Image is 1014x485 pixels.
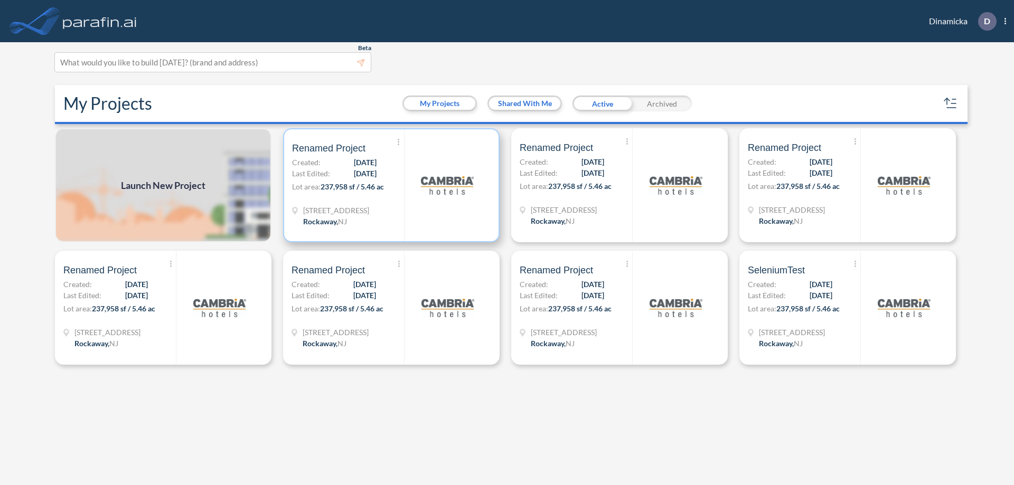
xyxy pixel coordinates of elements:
[878,159,931,212] img: logo
[353,279,376,290] span: [DATE]
[748,290,786,301] span: Last Edited:
[74,339,109,348] span: Rockaway ,
[292,279,320,290] span: Created:
[531,215,575,226] div: Rockaway, NJ
[320,304,383,313] span: 237,958 sf / 5.46 ac
[354,157,377,168] span: [DATE]
[748,182,776,191] span: Lot area:
[109,339,118,348] span: NJ
[572,96,632,111] div: Active
[338,217,347,226] span: NJ
[125,279,148,290] span: [DATE]
[337,339,346,348] span: NJ
[121,178,205,193] span: Launch New Project
[794,216,803,225] span: NJ
[581,290,604,301] span: [DATE]
[193,281,246,334] img: logo
[531,216,566,225] span: Rockaway ,
[748,304,776,313] span: Lot area:
[748,141,821,154] span: Renamed Project
[531,327,597,338] span: 321 Mt Hope Ave
[404,97,475,110] button: My Projects
[942,95,959,112] button: sort
[810,156,832,167] span: [DATE]
[292,290,330,301] span: Last Edited:
[581,156,604,167] span: [DATE]
[63,93,152,113] h2: My Projects
[520,156,548,167] span: Created:
[748,264,805,277] span: SeleniumTest
[748,167,786,178] span: Last Edited:
[354,168,377,179] span: [DATE]
[321,182,384,191] span: 237,958 sf / 5.46 ac
[984,16,990,26] p: D
[748,156,776,167] span: Created:
[55,128,271,242] img: add
[650,281,702,334] img: logo
[92,304,155,313] span: 237,958 sf / 5.46 ac
[292,142,365,155] span: Renamed Project
[581,167,604,178] span: [DATE]
[794,339,803,348] span: NJ
[74,338,118,349] div: Rockaway, NJ
[810,167,832,178] span: [DATE]
[303,205,369,216] span: 321 Mt Hope Ave
[759,204,825,215] span: 321 Mt Hope Ave
[125,290,148,301] span: [DATE]
[913,12,1006,31] div: Dinamicka
[531,338,575,349] div: Rockaway, NJ
[421,281,474,334] img: logo
[292,264,365,277] span: Renamed Project
[520,264,593,277] span: Renamed Project
[759,338,803,349] div: Rockaway, NJ
[759,339,794,348] span: Rockaway ,
[292,168,330,179] span: Last Edited:
[810,290,832,301] span: [DATE]
[520,290,558,301] span: Last Edited:
[520,182,548,191] span: Lot area:
[566,339,575,348] span: NJ
[810,279,832,290] span: [DATE]
[421,159,474,212] img: logo
[292,157,321,168] span: Created:
[520,279,548,290] span: Created:
[303,338,346,349] div: Rockaway, NJ
[520,141,593,154] span: Renamed Project
[566,216,575,225] span: NJ
[776,304,840,313] span: 237,958 sf / 5.46 ac
[358,44,371,52] span: Beta
[63,264,137,277] span: Renamed Project
[303,327,369,338] span: 321 Mt Hope Ave
[581,279,604,290] span: [DATE]
[531,339,566,348] span: Rockaway ,
[63,279,92,290] span: Created:
[303,217,338,226] span: Rockaway ,
[520,167,558,178] span: Last Edited:
[63,304,92,313] span: Lot area:
[61,11,139,32] img: logo
[632,96,692,111] div: Archived
[548,304,612,313] span: 237,958 sf / 5.46 ac
[489,97,560,110] button: Shared With Me
[650,159,702,212] img: logo
[292,304,320,313] span: Lot area:
[759,216,794,225] span: Rockaway ,
[74,327,140,338] span: 321 Mt Hope Ave
[531,204,597,215] span: 321 Mt Hope Ave
[748,279,776,290] span: Created:
[303,339,337,348] span: Rockaway ,
[520,304,548,313] span: Lot area:
[759,215,803,226] div: Rockaway, NJ
[55,128,271,242] a: Launch New Project
[776,182,840,191] span: 237,958 sf / 5.46 ac
[878,281,931,334] img: logo
[303,216,347,227] div: Rockaway, NJ
[759,327,825,338] span: 321 Mt Hope Ave
[548,182,612,191] span: 237,958 sf / 5.46 ac
[63,290,101,301] span: Last Edited:
[353,290,376,301] span: [DATE]
[292,182,321,191] span: Lot area:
